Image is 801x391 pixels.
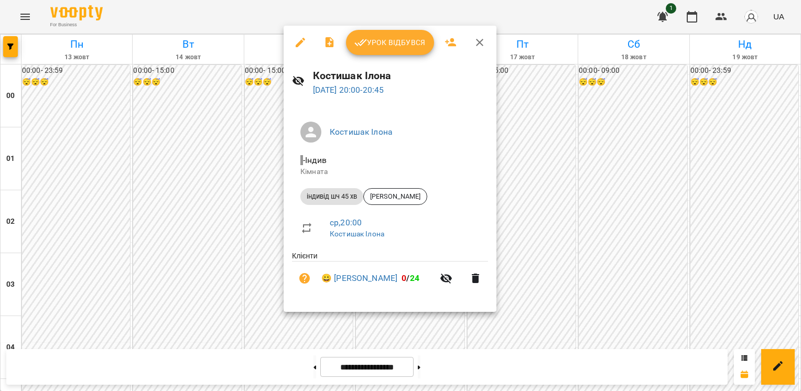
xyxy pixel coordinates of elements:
a: [DATE] 20:00-20:45 [313,85,384,95]
a: 😀 [PERSON_NAME] [321,272,397,285]
span: [PERSON_NAME] [364,192,427,201]
span: індивід шч 45 хв [300,192,363,201]
span: 24 [410,273,419,283]
span: 0 [402,273,406,283]
h6: Костишак Ілона [313,68,488,84]
div: [PERSON_NAME] [363,188,427,205]
span: - Індив [300,155,329,165]
ul: Клієнти [292,251,488,299]
a: Костишак Ілона [330,127,393,137]
button: Візит ще не сплачено. Додати оплату? [292,266,317,291]
b: / [402,273,419,283]
span: Урок відбувся [354,36,426,49]
p: Кімната [300,167,480,177]
a: ср , 20:00 [330,218,362,227]
button: Урок відбувся [346,30,434,55]
a: Костишак Ілона [330,230,384,238]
